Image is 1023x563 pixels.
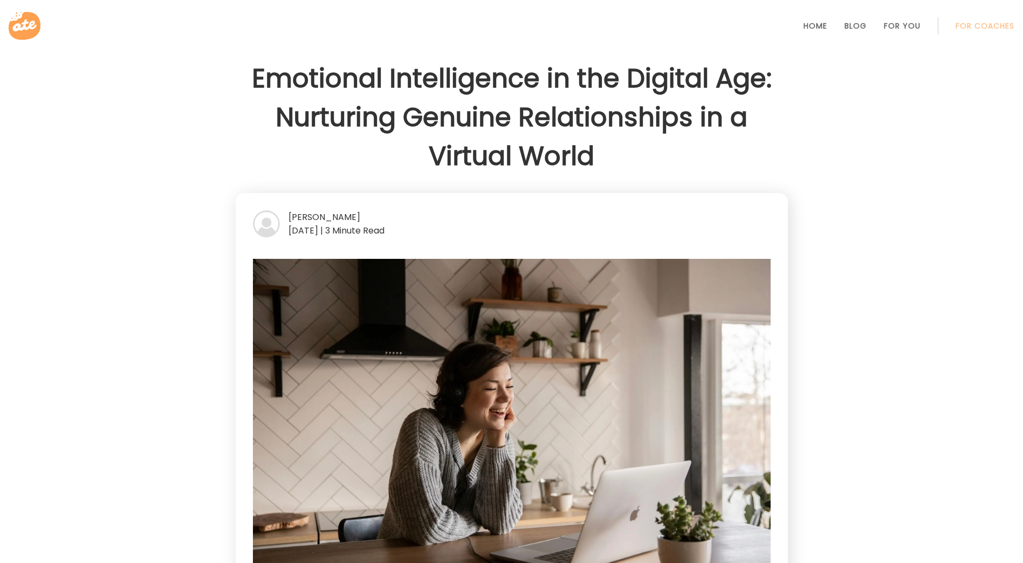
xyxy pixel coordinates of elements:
[253,210,771,224] div: [PERSON_NAME]
[884,22,921,30] a: For You
[253,210,280,237] img: bg-avatar-default.svg
[253,224,771,237] div: [DATE] | 3 Minute Read
[956,22,1014,30] a: For Coaches
[236,59,788,176] h1: Emotional Intelligence in the Digital Age: Nurturing Genuine Relationships in a Virtual World
[845,22,867,30] a: Blog
[804,22,827,30] a: Home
